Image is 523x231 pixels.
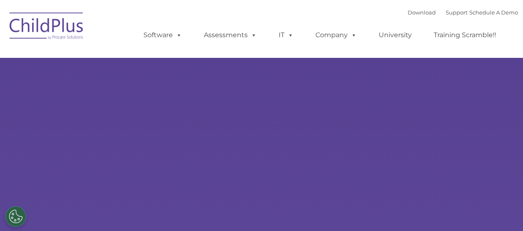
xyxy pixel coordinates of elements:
button: Cookies Settings [5,206,26,227]
a: Company [307,27,365,43]
a: IT [270,27,302,43]
img: ChildPlus by Procare Solutions [5,7,88,48]
a: Software [135,27,190,43]
a: Download [408,9,436,16]
a: Assessments [196,27,265,43]
a: Support [446,9,468,16]
a: Training Scramble!! [425,27,504,43]
a: Schedule A Demo [469,9,518,16]
a: University [370,27,420,43]
font: | [408,9,518,16]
